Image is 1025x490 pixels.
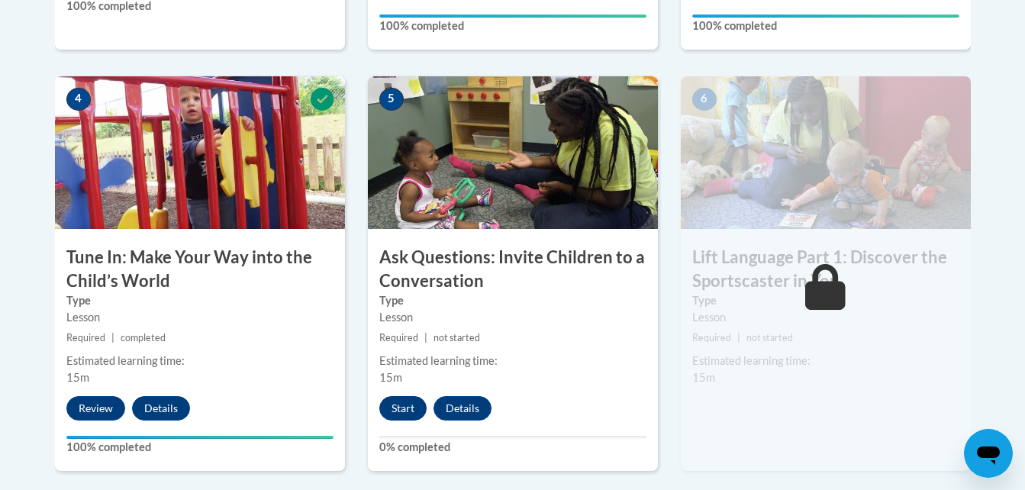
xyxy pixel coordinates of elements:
[66,371,89,384] span: 15m
[368,76,658,229] img: Course Image
[379,371,402,384] span: 15m
[55,246,345,293] h3: Tune In: Make Your Way into the Child’s World
[379,309,646,326] div: Lesson
[66,292,334,309] label: Type
[379,396,427,421] button: Start
[121,332,166,343] span: completed
[681,76,971,229] img: Course Image
[746,332,793,343] span: not started
[55,76,345,229] img: Course Image
[66,309,334,326] div: Lesson
[379,292,646,309] label: Type
[692,18,959,34] label: 100% completed
[379,88,404,111] span: 5
[692,353,959,369] div: Estimated learning time:
[424,332,427,343] span: |
[692,332,731,343] span: Required
[379,15,646,18] div: Your progress
[132,396,190,421] button: Details
[379,18,646,34] label: 100% completed
[434,396,492,421] button: Details
[692,292,959,309] label: Type
[434,332,480,343] span: not started
[368,246,658,293] h3: Ask Questions: Invite Children to a Conversation
[692,88,717,111] span: 6
[66,439,334,456] label: 100% completed
[66,436,334,439] div: Your progress
[379,332,418,343] span: Required
[681,246,971,293] h3: Lift Language Part 1: Discover the Sportscaster in You
[692,371,715,384] span: 15m
[379,353,646,369] div: Estimated learning time:
[379,439,646,456] label: 0% completed
[66,353,334,369] div: Estimated learning time:
[66,396,125,421] button: Review
[737,332,740,343] span: |
[692,309,959,326] div: Lesson
[66,332,105,343] span: Required
[111,332,114,343] span: |
[964,429,1013,478] iframe: Button to launch messaging window
[692,15,959,18] div: Your progress
[66,88,91,111] span: 4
